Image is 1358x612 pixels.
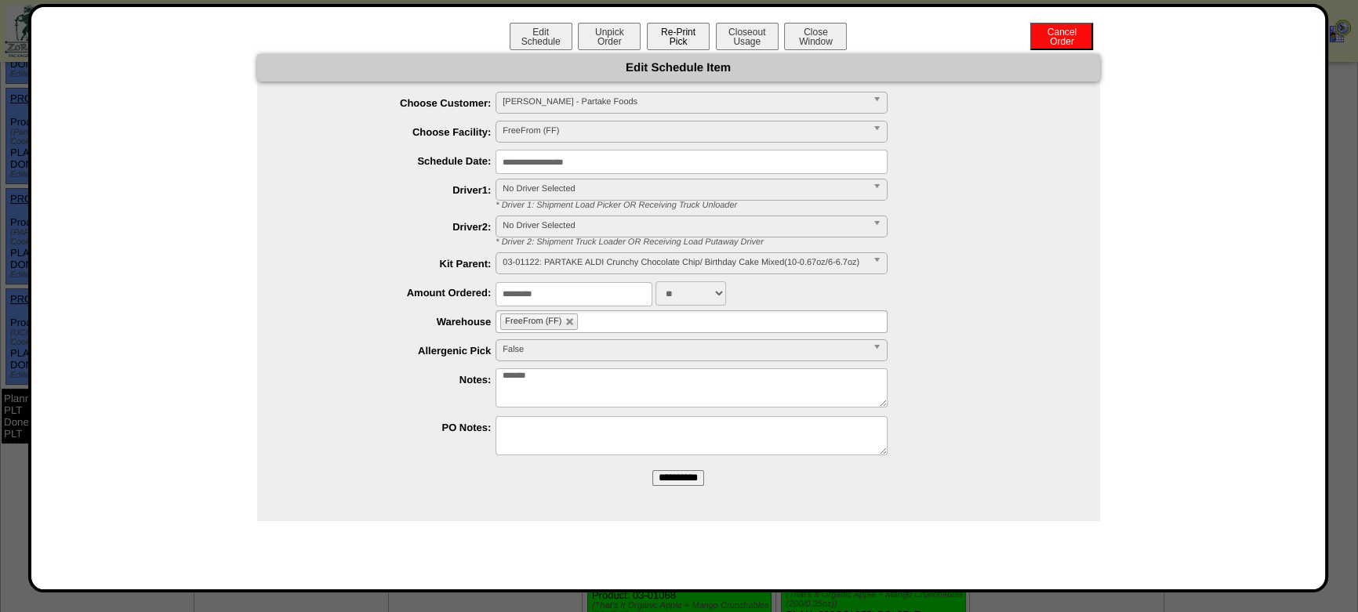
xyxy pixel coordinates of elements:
a: CloseWindow [782,35,848,47]
button: CancelOrder [1030,23,1093,50]
label: PO Notes: [289,422,496,433]
div: * Driver 2: Shipment Truck Loader OR Receiving Load Putaway Driver [485,237,1100,247]
span: FreeFrom (FF) [505,317,561,326]
button: CloseWindow [784,23,847,50]
label: Notes: [289,374,496,386]
label: Choose Customer: [289,97,496,109]
label: Schedule Date: [289,155,496,167]
div: Edit Schedule Item [257,54,1100,81]
button: UnpickOrder [578,23,641,50]
label: Warehouse [289,316,496,328]
button: Re-PrintPick [647,23,710,50]
span: FreeFrom (FF) [503,121,866,140]
span: 03-01122: PARTAKE ALDI Crunchy Chocolate Chip/ Birthday Cake Mixed(10-0.67oz/6-6.7oz) [503,253,866,272]
label: Driver2: [289,221,496,233]
div: * Driver 1: Shipment Load Picker OR Receiving Truck Unloader [485,201,1100,210]
span: [PERSON_NAME] - Partake Foods [503,92,866,111]
span: No Driver Selected [503,216,866,235]
label: Choose Facility: [289,126,496,138]
button: EditSchedule [510,23,572,50]
label: Amount Ordered: [289,287,496,299]
label: Driver1: [289,184,496,196]
span: No Driver Selected [503,179,866,198]
label: Allergenic Pick [289,345,496,357]
label: Kit Parent: [289,258,496,270]
span: False [503,340,866,359]
button: CloseoutUsage [716,23,779,50]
